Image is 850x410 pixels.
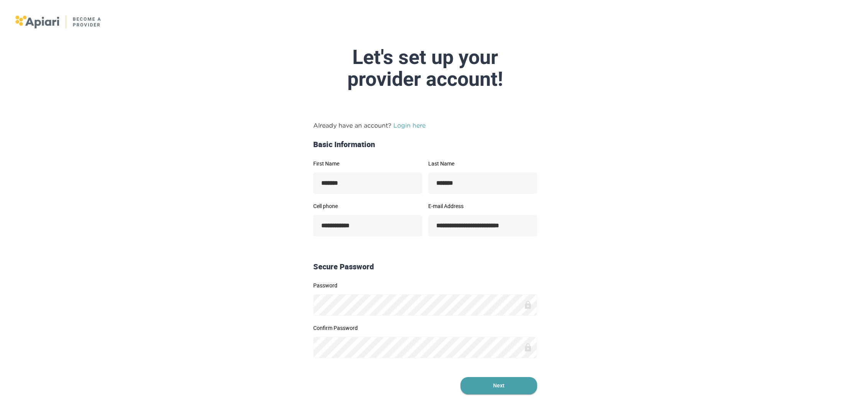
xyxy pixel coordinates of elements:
p: Already have an account? [313,121,537,130]
label: Last Name [428,161,537,166]
button: Next [460,377,537,394]
div: Let's set up your provider account! [244,46,606,90]
a: Login here [393,122,426,129]
label: Password [313,283,537,288]
div: Basic Information [310,139,540,150]
img: logo [15,15,102,28]
label: Confirm Password [313,325,537,331]
div: Secure Password [310,261,540,272]
label: E-mail Address [428,203,537,209]
label: First Name [313,161,422,166]
label: Cell phone [313,203,422,209]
